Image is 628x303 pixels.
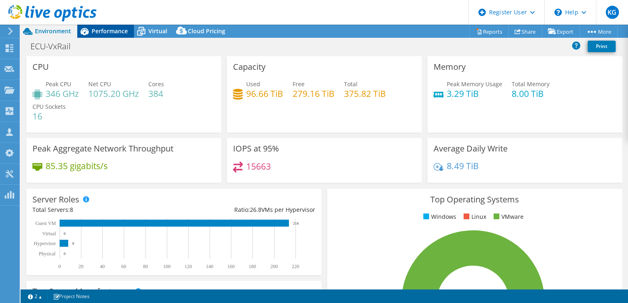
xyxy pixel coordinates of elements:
[462,212,486,221] li: Linux
[249,264,256,269] text: 180
[70,206,73,213] span: 8
[270,264,278,269] text: 200
[121,264,126,269] text: 60
[35,27,71,35] span: Environment
[492,212,524,221] li: VMware
[469,25,509,38] a: Reports
[434,62,466,71] h3: Memory
[344,80,358,88] span: Total
[246,80,260,88] span: Used
[22,291,48,301] a: 2
[447,89,502,98] h4: 3.29 TiB
[88,89,139,98] h4: 1075.20 GHz
[588,41,616,52] a: Print
[185,264,192,269] text: 120
[512,89,549,98] h4: 8.00 TiB
[148,27,167,35] span: Virtual
[447,80,502,88] span: Peak Memory Usage
[512,80,549,88] span: Total Memory
[32,62,49,71] h3: CPU
[27,42,83,51] h1: ECU-VxRail
[64,232,66,236] text: 0
[293,80,305,88] span: Free
[333,195,616,204] h3: Top Operating Systems
[542,25,580,38] a: Export
[188,27,225,35] span: Cloud Pricing
[246,89,283,98] h4: 96.66 TiB
[143,264,148,269] text: 80
[32,287,132,296] h3: Top Server Manufacturers
[344,89,386,98] h4: 375.82 TiB
[250,206,261,213] span: 26.8
[233,144,279,153] h3: IOPS at 95%
[42,231,56,236] text: Virtual
[148,89,164,98] h4: 384
[32,103,66,110] span: CPU Sockets
[72,241,74,246] text: 8
[46,89,79,98] h4: 346 GHz
[35,220,56,226] text: Guest VM
[64,252,66,256] text: 0
[78,264,83,269] text: 20
[39,251,55,257] text: Physical
[32,205,174,214] div: Total Servers:
[148,80,164,88] span: Cores
[293,89,335,98] h4: 279.16 TiB
[58,264,61,269] text: 0
[206,264,213,269] text: 140
[46,80,71,88] span: Peak CPU
[606,6,619,19] span: KG
[47,291,95,301] a: Project Notes
[88,80,111,88] span: Net CPU
[32,112,66,121] h4: 16
[293,221,299,225] text: 214
[227,264,235,269] text: 160
[34,241,56,246] text: Hypervisor
[92,27,128,35] span: Performance
[292,264,299,269] text: 220
[580,25,618,38] a: More
[554,9,562,16] svg: \n
[246,162,271,171] h4: 15663
[174,205,315,214] div: Ratio: VMs per Hypervisor
[32,195,79,204] h3: Server Roles
[421,212,456,221] li: Windows
[163,264,171,269] text: 100
[32,144,173,153] h3: Peak Aggregate Network Throughput
[233,62,266,71] h3: Capacity
[508,25,542,38] a: Share
[100,264,105,269] text: 40
[46,161,108,170] h4: 85.35 gigabits/s
[434,144,508,153] h3: Average Daily Write
[447,161,479,170] h4: 8.49 TiB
